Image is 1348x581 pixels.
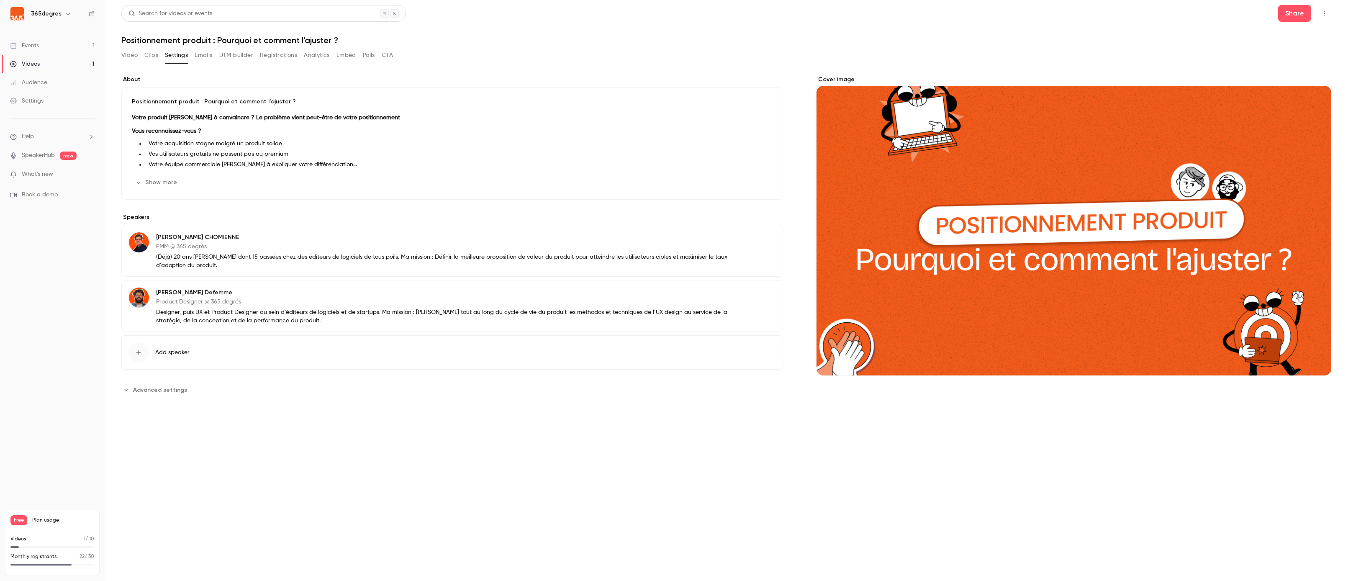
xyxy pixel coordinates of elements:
[31,10,62,18] h6: 365degres
[10,7,24,21] img: 365degres
[219,49,253,62] button: UTM builder
[382,49,393,62] button: CTA
[195,49,212,62] button: Emails
[10,78,47,87] div: Audience
[817,75,1331,84] label: Cover image
[155,348,190,357] span: Add speaker
[10,515,27,525] span: Free
[133,386,187,394] span: Advanced settings
[22,151,55,160] a: SpeakerHub
[304,49,330,62] button: Analytics
[156,288,729,297] p: [PERSON_NAME] Defemme
[156,253,729,270] p: (Déjà) 20 ans [PERSON_NAME] dont 15 passées chez des éditeurs de logiciels de tous poils. Ma miss...
[129,232,149,252] img: Hélène CHOMIENNE
[121,225,783,277] div: Hélène CHOMIENNE[PERSON_NAME] CHOMIENNEPMM @ 365 degrés(Déjà) 20 ans [PERSON_NAME] dont 15 passée...
[132,98,773,106] p: Positionnement produit : Pourquoi et comment l'ajuster ?
[80,553,94,560] p: / 30
[156,233,729,242] p: [PERSON_NAME] CHOMIENNE
[260,49,297,62] button: Registrations
[1318,7,1331,20] button: Top Bar Actions
[132,128,201,134] strong: Vous reconnaissez-vous ?
[156,298,729,306] p: Product Designer @ 365 degrés
[132,176,182,189] button: Show more
[145,139,773,148] li: Votre acquisition stagne malgré un produit solide
[121,49,138,62] button: Video
[121,213,783,221] label: Speakers
[22,132,34,141] span: Help
[121,335,783,370] button: Add speaker
[10,553,57,560] p: Monthly registrants
[80,554,85,559] span: 22
[60,152,77,160] span: new
[145,160,773,169] li: Votre équipe commerciale [PERSON_NAME] à expliquer votre différenciation
[145,150,773,159] li: Vos utilisateurs gratuits ne passent pas au premium
[363,49,375,62] button: Polls
[22,190,58,199] span: Book a demo
[156,242,729,251] p: PMM @ 365 degrés
[121,383,783,396] section: Advanced settings
[128,9,212,18] div: Search for videos or events
[129,288,149,308] img: Doriann Defemme
[22,170,53,179] span: What's new
[84,537,85,542] span: 1
[121,35,1331,45] h1: Positionnement produit : Pourquoi et comment l'ajuster ?
[10,60,40,68] div: Videos
[121,75,783,84] label: About
[165,49,188,62] button: Settings
[144,49,158,62] button: Clips
[32,517,94,524] span: Plan usage
[817,75,1331,375] section: Cover image
[121,383,192,396] button: Advanced settings
[10,132,95,141] li: help-dropdown-opener
[10,97,44,105] div: Settings
[132,115,400,121] strong: Votre produit [PERSON_NAME] à convaincre ? Le problème vient peut-être de votre positionnement
[156,308,729,325] p: Designer, puis UX et Product Designer au sein d’éditeurs de logiciels et de startups. Ma mission ...
[336,49,356,62] button: Embed
[10,41,39,50] div: Events
[10,535,26,543] p: Videos
[84,535,94,543] p: / 10
[1278,5,1311,22] button: Share
[121,280,783,332] div: Doriann Defemme[PERSON_NAME] DefemmeProduct Designer @ 365 degrésDesigner, puis UX et Product Des...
